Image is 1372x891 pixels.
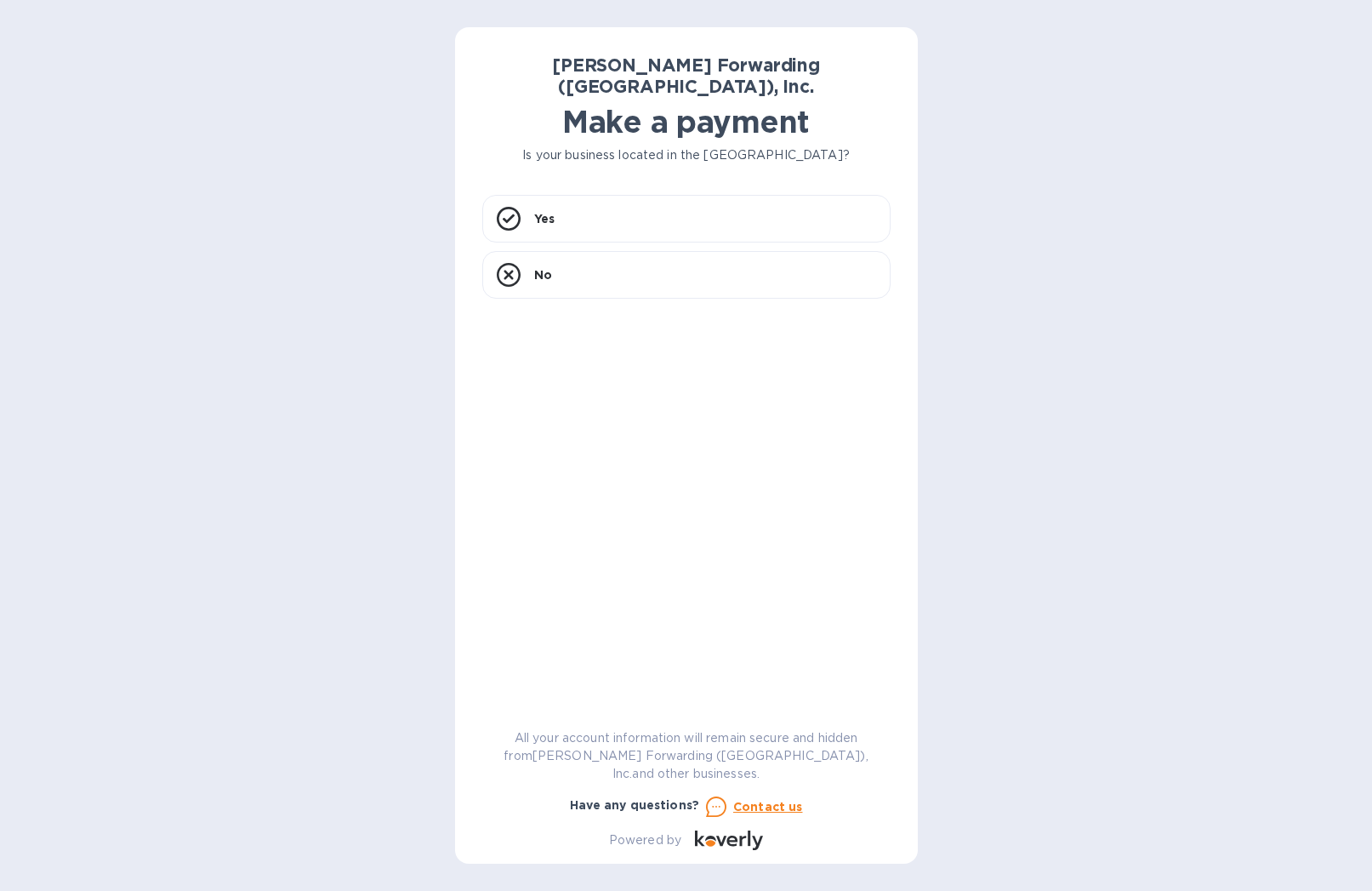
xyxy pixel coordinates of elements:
u: Contact us [733,800,803,814]
p: No [534,266,552,283]
p: All your account information will remain secure and hidden from [PERSON_NAME] Forwarding ([GEOGRA... [482,729,891,783]
h1: Make a payment [482,104,891,140]
p: Powered by [609,831,681,849]
p: Yes [534,210,555,227]
p: Is your business located in the [GEOGRAPHIC_DATA]? [482,146,891,164]
b: Have any questions? [570,798,700,812]
b: [PERSON_NAME] Forwarding ([GEOGRAPHIC_DATA]), Inc. [552,54,820,97]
